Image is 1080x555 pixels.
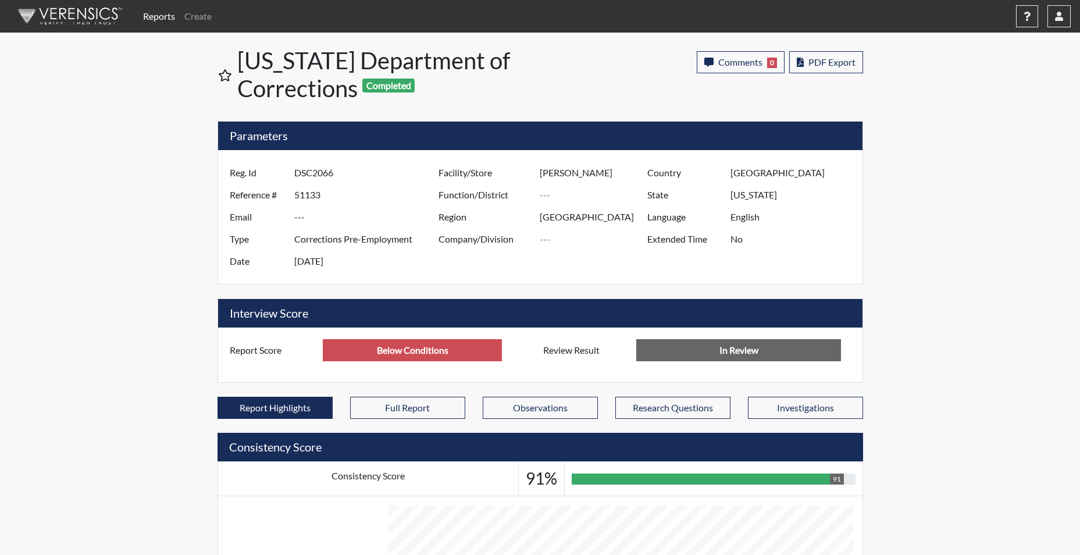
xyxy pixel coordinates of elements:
[218,397,333,419] button: Report Highlights
[789,51,863,73] button: PDF Export
[218,299,862,328] h5: Interview Score
[221,250,294,272] label: Date
[483,397,598,419] button: Observations
[221,339,323,361] label: Report Score
[430,228,540,250] label: Company/Division
[639,184,730,206] label: State
[767,58,777,68] span: 0
[526,469,557,489] h3: 91%
[221,184,294,206] label: Reference #
[218,433,863,461] h5: Consistency Score
[294,228,441,250] input: ---
[748,397,863,419] button: Investigations
[730,162,859,184] input: ---
[221,228,294,250] label: Type
[430,184,540,206] label: Function/District
[294,162,441,184] input: ---
[138,5,180,28] a: Reports
[362,79,415,92] span: Completed
[430,162,540,184] label: Facility/Store
[180,5,216,28] a: Create
[323,339,502,361] input: ---
[639,162,730,184] label: Country
[350,397,465,419] button: Full Report
[294,206,441,228] input: ---
[534,339,637,361] label: Review Result
[615,397,730,419] button: Research Questions
[808,56,856,67] span: PDF Export
[639,206,730,228] label: Language
[540,206,650,228] input: ---
[430,206,540,228] label: Region
[221,206,294,228] label: Email
[218,462,519,496] td: Consistency Score
[221,162,294,184] label: Reg. Id
[730,206,859,228] input: ---
[540,162,650,184] input: ---
[639,228,730,250] label: Extended Time
[697,51,785,73] button: Comments0
[730,228,859,250] input: ---
[294,250,441,272] input: ---
[294,184,441,206] input: ---
[540,228,650,250] input: ---
[237,47,541,102] h1: [US_STATE] Department of Corrections
[730,184,859,206] input: ---
[540,184,650,206] input: ---
[830,474,844,485] div: 91
[718,56,762,67] span: Comments
[218,122,862,150] h5: Parameters
[636,339,841,361] input: No Decision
